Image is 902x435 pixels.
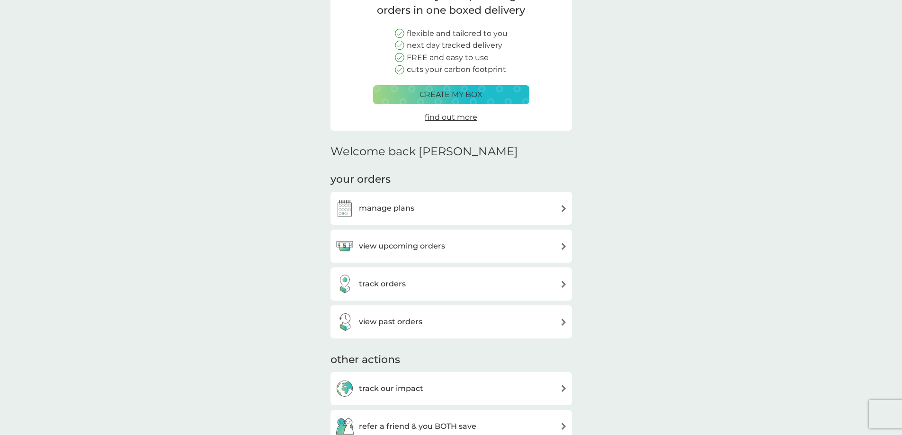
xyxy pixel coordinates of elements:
[359,202,414,214] h3: manage plans
[560,319,567,326] img: arrow right
[359,240,445,252] h3: view upcoming orders
[359,316,422,328] h3: view past orders
[560,385,567,392] img: arrow right
[407,27,508,40] p: flexible and tailored to you
[359,382,423,395] h3: track our impact
[560,423,567,430] img: arrow right
[330,353,400,367] h3: other actions
[407,52,489,64] p: FREE and easy to use
[359,278,406,290] h3: track orders
[425,111,477,124] a: find out more
[373,85,529,104] button: create my box
[330,172,391,187] h3: your orders
[560,205,567,212] img: arrow right
[560,243,567,250] img: arrow right
[359,420,476,433] h3: refer a friend & you BOTH save
[420,89,482,101] p: create my box
[407,63,506,76] p: cuts your carbon footprint
[330,145,518,159] h2: Welcome back [PERSON_NAME]
[407,39,502,52] p: next day tracked delivery
[560,281,567,288] img: arrow right
[425,113,477,122] span: find out more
